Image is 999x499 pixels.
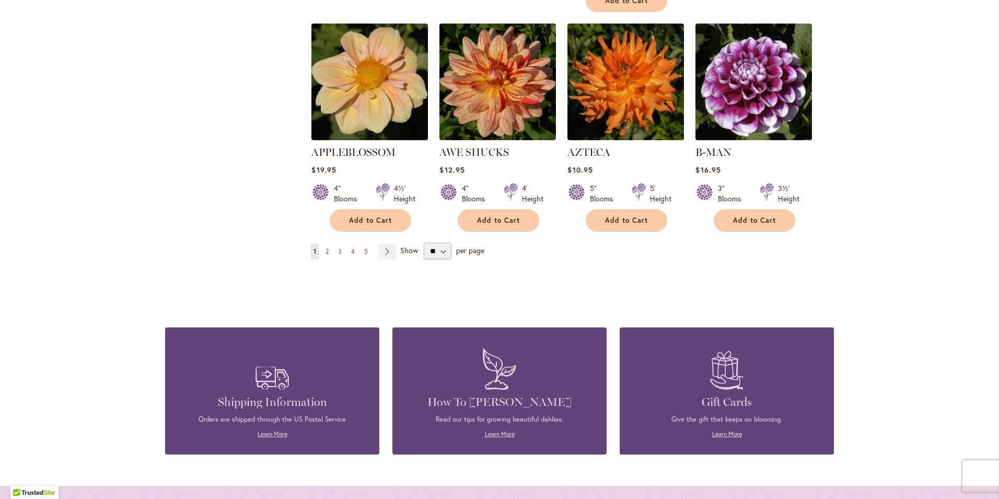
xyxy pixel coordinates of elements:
a: AWE SHUCKS [439,146,509,158]
div: 4½' Height [394,183,415,204]
img: AZTECA [567,24,684,140]
p: Read our tips for growing beautiful dahlias. [408,415,591,424]
h4: Shipping Information [181,395,364,410]
a: AWE SHUCKS [439,132,556,142]
a: Learn More [258,430,287,438]
a: B-MAN [695,146,731,158]
span: $19.95 [311,165,336,175]
div: 3" Blooms [718,183,747,204]
span: Add to Cart [733,216,776,225]
span: Add to Cart [349,216,392,225]
span: $16.95 [695,165,721,175]
span: 5 [364,247,368,255]
p: Give the gift that keeps on blooming. [635,415,818,424]
span: 2 [326,247,329,255]
span: $10.95 [567,165,593,175]
div: 4" Blooms [462,183,491,204]
span: Show [400,245,418,255]
div: 5' Height [650,183,671,204]
button: Add to Cart [586,209,667,232]
img: B-MAN [695,24,812,140]
button: Add to Cart [714,209,795,232]
a: APPLEBLOSSOM [311,146,396,158]
a: 2 [323,244,331,259]
iframe: Launch Accessibility Center [8,462,37,491]
p: Orders are shipped through the US Postal Service [181,415,364,424]
div: 3½' Height [778,183,799,204]
img: APPLEBLOSSOM [311,24,428,140]
img: AWE SHUCKS [439,24,556,140]
a: 3 [335,244,344,259]
span: $12.95 [439,165,464,175]
a: Learn More [712,430,742,438]
span: per page [456,245,484,255]
a: AZTECA [567,132,684,142]
span: 4 [351,247,355,255]
button: Add to Cart [458,209,539,232]
a: AZTECA [567,146,610,158]
span: 1 [313,247,316,255]
span: Add to Cart [477,216,520,225]
div: 4" Blooms [334,183,363,204]
button: Add to Cart [330,209,411,232]
h4: Gift Cards [635,395,818,410]
a: 5 [362,244,370,259]
a: 4 [349,244,357,259]
a: APPLEBLOSSOM [311,132,428,142]
div: 5" Blooms [590,183,619,204]
div: 4' Height [522,183,543,204]
a: Learn More [485,430,515,438]
a: B-MAN [695,132,812,142]
span: Add to Cart [605,216,648,225]
span: 3 [338,247,342,255]
h4: How To [PERSON_NAME] [408,395,591,410]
